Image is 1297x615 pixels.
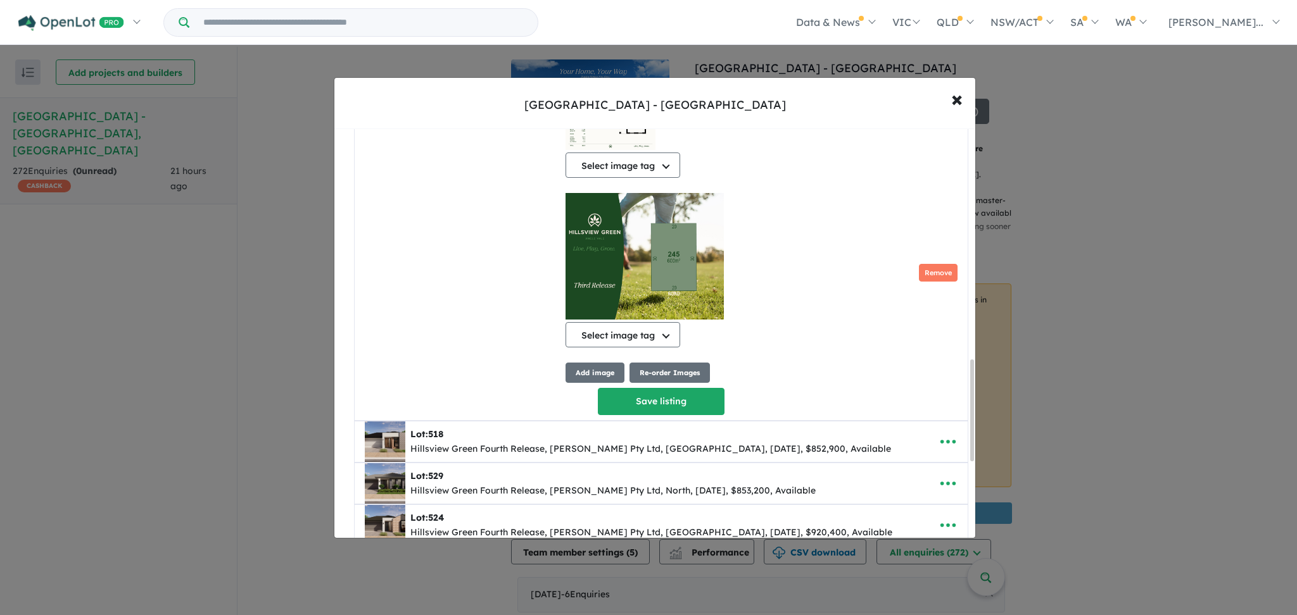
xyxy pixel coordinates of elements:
button: Select image tag [566,152,680,178]
img: Hillsview Green Estate - Angle Vale - Lot 245 [566,193,724,320]
b: Lot: [410,470,443,481]
span: 518 [428,428,443,440]
div: [GEOGRAPHIC_DATA] - [GEOGRAPHIC_DATA] [524,97,786,113]
button: Save listing [598,388,724,415]
img: Openlot PRO Logo White [18,15,124,31]
button: Select image tag [566,322,680,347]
span: × [951,85,963,112]
div: Hillsview Green Fourth Release, [PERSON_NAME] Pty Ltd, [GEOGRAPHIC_DATA], [DATE], $920,400, Avail... [410,525,892,540]
span: [PERSON_NAME]... [1168,16,1263,28]
span: 524 [428,512,444,523]
button: Remove [919,264,958,282]
img: Hillsview%20Green%20Estate%20-%20Angle%20Vale%20-%20Lot%20524___1752457584.jpg [365,505,405,545]
b: Lot: [410,428,443,440]
b: Lot: [410,512,444,523]
div: Hillsview Green Fourth Release, [PERSON_NAME] Pty Ltd, North, [DATE], $853,200, Available [410,483,816,499]
input: Try estate name, suburb, builder or developer [192,9,535,36]
span: 529 [428,470,443,481]
div: Hillsview Green Fourth Release, [PERSON_NAME] Pty Ltd, [GEOGRAPHIC_DATA], [DATE], $852,900, Avail... [410,442,891,457]
img: Hillsview%20Green%20Estate%20-%20Angle%20Vale%20-%20Lot%20529___1752457307.jpg [365,463,405,504]
img: Hillsview%20Green%20Estate%20-%20Angle%20Vale%20-%20Lot%20518___1755499740.jpg [365,421,405,462]
button: Add image [566,363,624,383]
button: Re-order Images [630,363,710,383]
